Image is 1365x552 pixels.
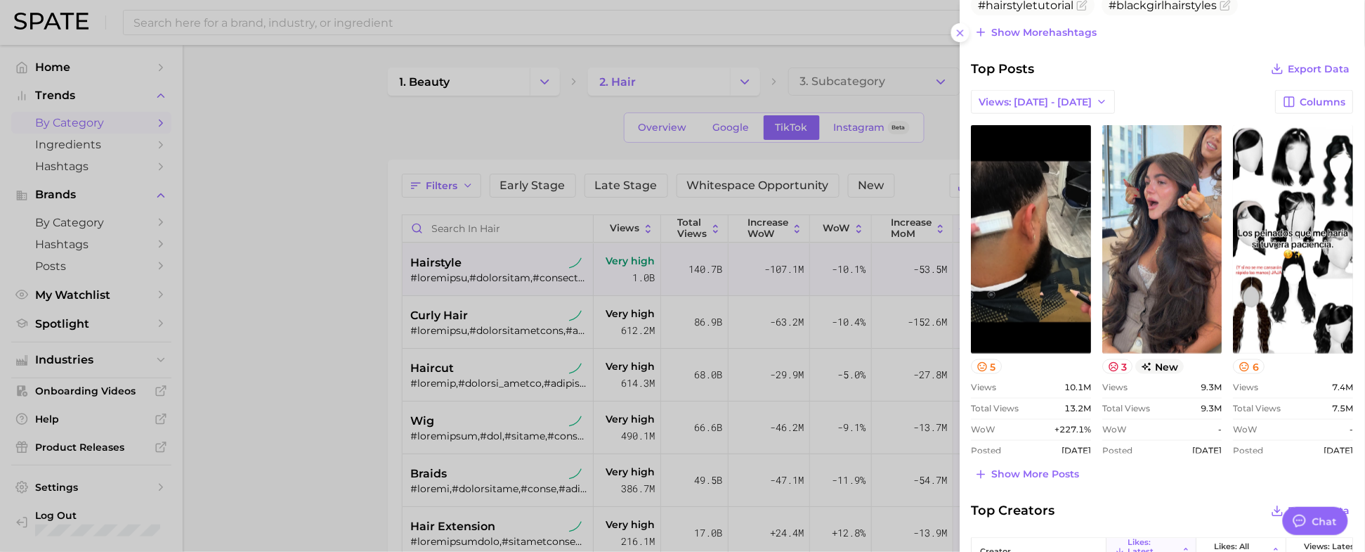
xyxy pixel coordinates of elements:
button: Show morehashtags [972,23,1101,42]
span: [DATE] [1062,446,1092,456]
span: WoW [972,425,996,435]
span: 13.2m [1065,404,1092,414]
span: Total Views [972,404,1019,414]
button: Show more posts [972,465,1083,484]
span: Views [1103,383,1128,393]
span: Top Creators [972,501,1055,521]
button: 3 [1103,359,1134,374]
span: Views [1234,383,1259,393]
span: Views [972,383,997,393]
button: Export Data [1268,501,1354,521]
span: Export Data [1288,506,1350,518]
span: 9.3m [1201,383,1222,393]
span: Columns [1300,96,1346,108]
span: Show more posts [992,469,1080,481]
span: Export Data [1288,63,1350,75]
span: Posted [1234,446,1264,456]
span: - [1219,425,1222,435]
span: [DATE] [1193,446,1222,456]
button: Export Data [1268,59,1354,79]
button: 5 [972,359,1002,374]
span: +227.1% [1055,425,1092,435]
span: Total Views [1103,404,1151,414]
span: WoW [1103,425,1128,435]
span: [DATE] [1324,446,1354,456]
span: Show more hashtags [992,27,1097,39]
span: 7.5m [1333,404,1354,414]
span: - [1350,425,1354,435]
span: WoW [1234,425,1258,435]
span: 10.1m [1065,383,1092,393]
button: Columns [1276,90,1354,114]
button: 6 [1234,359,1265,374]
span: Total Views [1234,404,1281,414]
span: Views: [DATE] - [DATE] [979,96,1092,108]
span: 9.3m [1201,404,1222,414]
span: 7.4m [1333,383,1354,393]
button: Views: [DATE] - [DATE] [972,90,1116,114]
span: Posted [1103,446,1133,456]
span: Top Posts [972,59,1035,79]
span: Posted [972,446,1002,456]
span: new [1136,359,1184,374]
